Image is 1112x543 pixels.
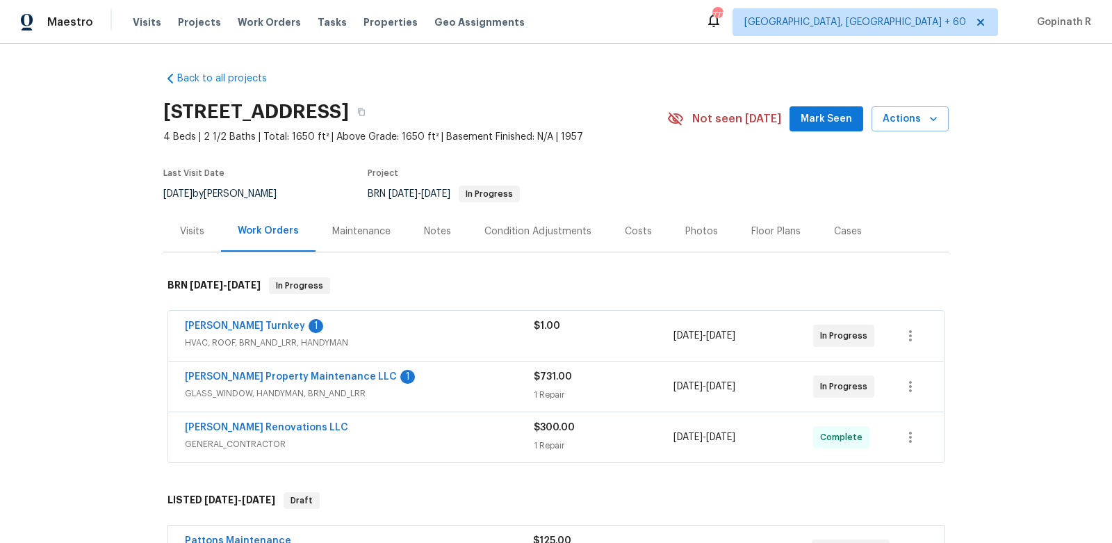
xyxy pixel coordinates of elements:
span: 4 Beds | 2 1/2 Baths | Total: 1650 ft² | Above Grade: 1650 ft² | Basement Finished: N/A | 1957 [163,130,667,144]
div: 1 [309,319,323,333]
span: - [673,329,735,343]
div: 771 [712,8,722,22]
div: 1 Repair [534,388,673,402]
span: [DATE] [190,280,223,290]
a: Back to all projects [163,72,297,86]
span: - [673,430,735,444]
span: Gopinath R [1031,15,1091,29]
span: [DATE] [706,382,735,391]
div: BRN [DATE]-[DATE]In Progress [163,264,949,308]
h6: BRN [167,277,261,294]
span: Geo Assignments [434,15,525,29]
span: - [190,280,261,290]
span: Projects [178,15,221,29]
span: Last Visit Date [163,169,224,177]
span: BRN [368,189,520,199]
div: Notes [424,225,451,238]
span: - [673,380,735,394]
h2: [STREET_ADDRESS] [163,105,349,119]
div: by [PERSON_NAME] [163,186,293,202]
span: Properties [363,15,418,29]
span: [DATE] [227,280,261,290]
span: Actions [883,111,938,128]
span: $300.00 [534,423,575,432]
span: Visits [133,15,161,29]
span: Not seen [DATE] [692,112,781,126]
span: [DATE] [389,189,418,199]
div: Cases [834,225,862,238]
span: Draft [285,494,318,508]
span: Work Orders [238,15,301,29]
button: Mark Seen [790,106,863,132]
div: Costs [625,225,652,238]
span: [DATE] [706,432,735,442]
div: 1 Repair [534,439,673,453]
span: [DATE] [706,331,735,341]
span: GENERAL_CONTRACTOR [185,437,534,451]
a: [PERSON_NAME] Property Maintenance LLC [185,372,397,382]
span: - [204,495,275,505]
div: Maintenance [332,225,391,238]
div: Photos [685,225,718,238]
div: LISTED [DATE]-[DATE]Draft [163,478,949,523]
a: [PERSON_NAME] Turnkey [185,321,305,331]
span: $1.00 [534,321,560,331]
span: In Progress [820,329,873,343]
span: In Progress [820,380,873,394]
div: Floor Plans [751,225,801,238]
div: 1 [400,370,415,384]
span: In Progress [270,279,329,293]
button: Copy Address [349,99,374,124]
span: [DATE] [673,432,703,442]
div: Work Orders [238,224,299,238]
button: Actions [872,106,949,132]
span: - [389,189,450,199]
span: Complete [820,430,868,444]
h6: LISTED [167,492,275,509]
span: GLASS_WINDOW, HANDYMAN, BRN_AND_LRR [185,387,534,400]
span: In Progress [460,190,518,198]
span: Tasks [318,17,347,27]
div: Visits [180,225,204,238]
span: [DATE] [204,495,238,505]
span: [DATE] [673,331,703,341]
span: [GEOGRAPHIC_DATA], [GEOGRAPHIC_DATA] + 60 [744,15,966,29]
div: Condition Adjustments [484,225,591,238]
a: [PERSON_NAME] Renovations LLC [185,423,348,432]
span: [DATE] [673,382,703,391]
span: [DATE] [163,189,193,199]
span: [DATE] [421,189,450,199]
span: [DATE] [242,495,275,505]
span: HVAC, ROOF, BRN_AND_LRR, HANDYMAN [185,336,534,350]
span: $731.00 [534,372,572,382]
span: Maestro [47,15,93,29]
span: Mark Seen [801,111,852,128]
span: Project [368,169,398,177]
